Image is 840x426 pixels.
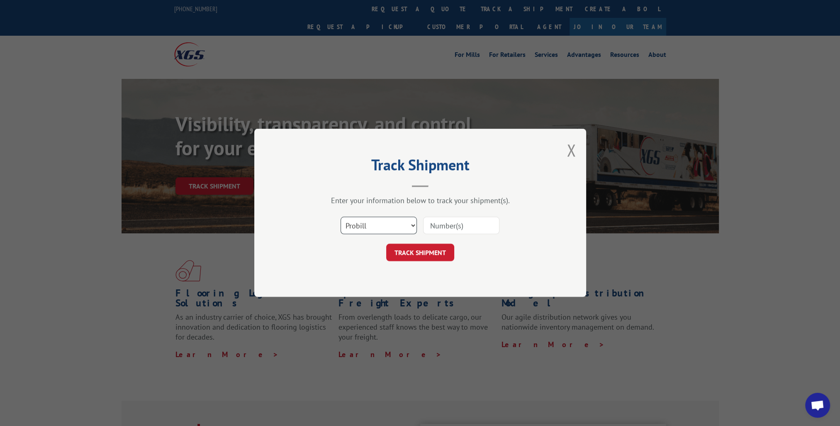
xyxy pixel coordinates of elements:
[296,196,545,206] div: Enter your information below to track your shipment(s).
[423,217,499,235] input: Number(s)
[296,159,545,175] h2: Track Shipment
[386,244,454,262] button: TRACK SHIPMENT
[567,139,576,161] button: Close modal
[805,393,830,418] div: Open chat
